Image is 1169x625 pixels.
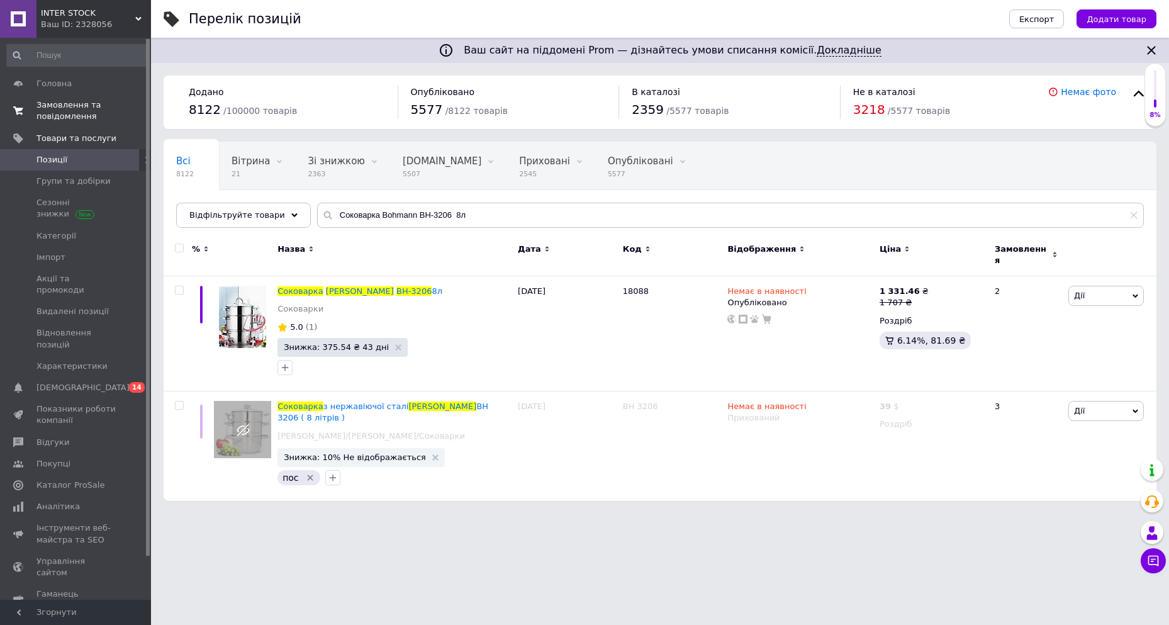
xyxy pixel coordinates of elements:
svg: Закрити [1144,43,1159,58]
button: Чат з покупцем [1141,548,1166,573]
span: / 5577 товарів [666,106,729,116]
div: 3 [987,391,1065,501]
span: 8122 [189,102,221,117]
span: Всі [176,155,191,167]
a: Соковарка[PERSON_NAME]BH-32068л [277,286,442,296]
div: Опубліковано [727,297,873,308]
span: Головна [36,78,72,89]
span: 5507 [403,169,481,179]
span: Дії [1074,291,1085,300]
span: 5577 [608,169,673,179]
span: 3218 [853,102,885,117]
span: 8122 [176,169,194,179]
div: Перелік позицій [189,13,301,26]
span: Позиції [36,154,67,166]
span: Опубліковані [608,155,673,167]
span: Акції та промокоди [36,273,116,296]
span: Вітрина [232,155,270,167]
span: Додати товар [1087,14,1146,24]
span: Немає в наявності [727,402,806,415]
span: 21 [232,169,270,179]
span: / 8122 товарів [445,106,508,116]
span: Показники роботи компанії [36,403,116,426]
span: з нержавіючої сталі [323,402,409,411]
span: Немає в наявності [727,286,806,300]
a: Докладніше [817,44,881,57]
img: Соковарка из нержавеющей стали Bohmann BH 3206 ( 8 литров ) [214,401,271,458]
span: Не в каталозі [853,87,915,97]
span: 2363 [308,169,364,179]
span: В каталозі [632,87,680,97]
span: Відфільтруйте товари [189,210,285,220]
span: Каталог ProSale [36,480,104,491]
span: 8л [432,286,442,296]
input: Пошук [6,44,148,67]
span: Замовлення [995,244,1049,266]
div: $ [880,401,899,412]
span: % [192,244,200,255]
span: Дата [518,244,541,255]
span: [PERSON_NAME] [326,286,394,296]
svg: Видалити мітку [305,473,315,483]
span: Опубліковано [411,87,475,97]
span: BH-3206 [396,286,432,296]
a: Соковарки [277,303,323,315]
span: Категорії [36,230,76,242]
span: / 5577 товарів [888,106,950,116]
div: 8% [1145,111,1165,120]
span: пос [282,473,298,483]
span: Ваш сайт на піддомені Prom — дізнайтесь умови списання комісії. [464,44,881,57]
div: Ваш ID: 2328056 [41,19,151,30]
a: Немає фото [1061,87,1116,97]
span: Гаманець компанії [36,588,116,611]
span: Імпорт [36,252,65,263]
span: INTER STOCK [41,8,135,19]
span: 5577 [411,102,443,117]
div: Роздріб [880,315,984,327]
button: Експорт [1009,9,1065,28]
span: Назва [277,244,305,255]
span: Покупці [36,458,70,470]
span: (1) [306,322,317,332]
span: Видалені позиції [36,306,109,317]
span: [DEMOGRAPHIC_DATA] [36,382,130,393]
a: Соковарказ нержавіючої сталі[PERSON_NAME]BH 3206 ( 8 літрів ) [277,402,488,422]
span: Приховані [519,155,570,167]
span: Сезонні знижки [36,197,116,220]
span: Групи та добірки [36,176,111,187]
span: Соковарка [277,286,323,296]
span: Додано [189,87,223,97]
span: 5.0 [290,322,303,332]
span: Відображення [727,244,796,255]
a: [PERSON_NAME]/[PERSON_NAME]/Соковарки [277,431,465,442]
span: Характеристики [36,361,108,372]
span: Відновлення позицій [36,327,116,350]
span: 14 [129,382,145,393]
span: 18088 [623,286,649,296]
span: Ціна [880,244,901,255]
span: Експорт [1019,14,1054,24]
span: [PERSON_NAME] [408,402,476,411]
span: Соковарка [277,402,323,411]
div: 1 707 ₴ [880,297,929,308]
span: Інструменти веб-майстра та SEO [36,522,116,545]
span: Зі знижкою [308,155,364,167]
span: Управління сайтом [36,556,116,578]
div: Прихований [727,412,873,424]
span: Дії [1074,406,1085,415]
img: Соковарка из нержавеющей стали Bohmann BH 3206 - 8 л [219,286,266,348]
span: Аналітика [36,501,80,512]
span: 2359 [632,102,664,117]
div: [DATE] [515,391,620,501]
span: Замовлення та повідомлення [36,99,116,122]
span: Знижка: 10% Не відображається [284,453,426,461]
span: / 100000 товарів [223,106,297,116]
b: 1 331.46 [880,286,920,296]
span: BH 3206 [623,402,658,411]
span: Товари та послуги [36,133,116,144]
span: Знижка: 375.54 ₴ 43 дні [284,343,389,351]
b: 39 [880,402,891,411]
span: 6.14%, 81.69 ₴ [897,335,966,346]
div: 2 [987,276,1065,391]
span: 2545 [519,169,570,179]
